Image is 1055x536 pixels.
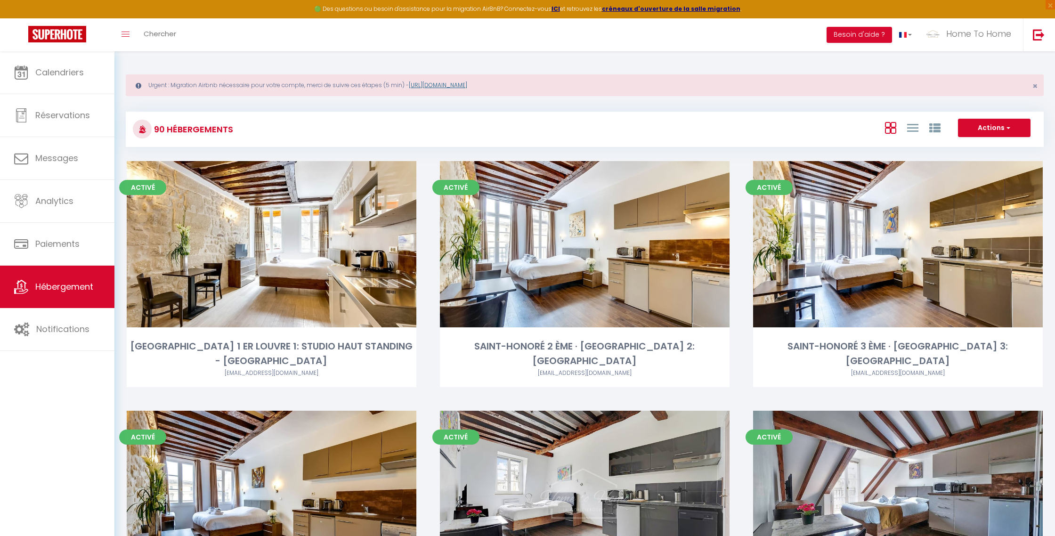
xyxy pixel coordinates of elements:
div: Urgent : Migration Airbnb nécessaire pour votre compte, merci de suivre ces étapes (5 min) - [126,74,1044,96]
span: Analytics [35,195,73,207]
span: Chercher [144,29,176,39]
span: Notifications [36,323,89,335]
span: Activé [432,180,479,195]
a: Chercher [137,18,183,51]
span: Activé [746,430,793,445]
a: ... Home To Home [919,18,1023,51]
div: [GEOGRAPHIC_DATA] 1 ER LOUVRE 1: STUDIO HAUT STANDING - [GEOGRAPHIC_DATA] [127,339,416,369]
span: Activé [432,430,479,445]
a: [URL][DOMAIN_NAME] [409,81,467,89]
a: Vue en Liste [907,120,918,135]
img: Super Booking [28,26,86,42]
span: Activé [746,180,793,195]
span: × [1032,80,1038,92]
img: ... [926,27,940,41]
span: Activé [119,430,166,445]
button: Close [1032,82,1038,90]
span: Activé [119,180,166,195]
h3: 90 Hébergements [152,119,233,140]
a: Vue en Box [885,120,896,135]
button: Actions [958,119,1031,138]
div: Airbnb [753,369,1043,378]
span: Calendriers [35,66,84,78]
span: Paiements [35,238,80,250]
button: Ouvrir le widget de chat LiveChat [8,4,36,32]
button: Besoin d'aide ? [827,27,892,43]
img: logout [1033,29,1045,41]
a: ICI [552,5,560,13]
div: Airbnb [440,369,730,378]
span: Réservations [35,109,90,121]
span: Messages [35,152,78,164]
div: SAINT-HONORÉ 2 ÈME · [GEOGRAPHIC_DATA] 2: [GEOGRAPHIC_DATA] [440,339,730,369]
div: SAINT-HONORÉ 3 ÈME · [GEOGRAPHIC_DATA] 3: [GEOGRAPHIC_DATA] [753,339,1043,369]
span: Home To Home [946,28,1011,40]
a: Vue par Groupe [929,120,941,135]
a: créneaux d'ouverture de la salle migration [602,5,740,13]
div: Airbnb [127,369,416,378]
span: Hébergement [35,281,93,292]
